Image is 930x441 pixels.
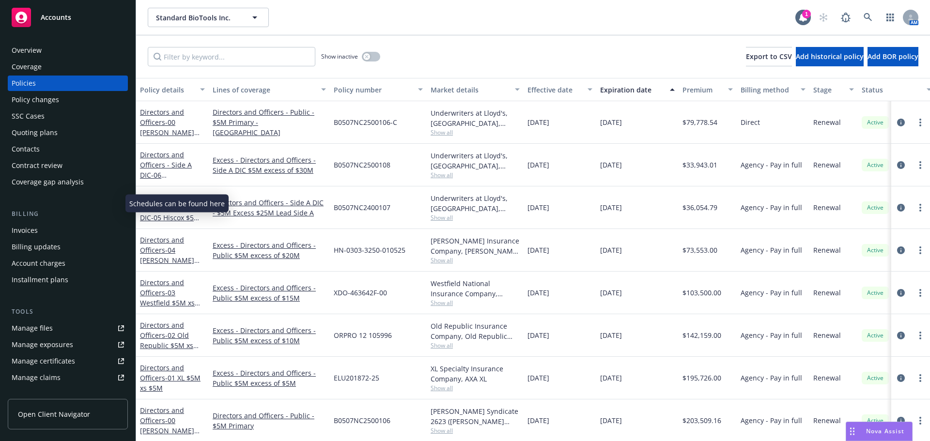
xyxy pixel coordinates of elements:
a: circleInformation [895,244,907,256]
span: Show all [431,213,520,222]
div: Underwriters at Lloyd's, [GEOGRAPHIC_DATA], [PERSON_NAME] of [GEOGRAPHIC_DATA], Price Forbes & Pa... [431,151,520,171]
span: Show all [431,299,520,307]
a: Installment plans [8,272,128,288]
a: more [914,415,926,426]
div: [PERSON_NAME] Syndicate 2623 ([PERSON_NAME] [PERSON_NAME] Limited), [PERSON_NAME] Group, Price Fo... [431,406,520,426]
div: SSC Cases [12,108,45,124]
a: Excess - Directors and Officers - Public $5M excess of $5M [213,368,326,388]
div: Installment plans [12,272,68,288]
span: Renewal [813,288,841,298]
span: [DATE] [527,117,549,127]
a: more [914,159,926,171]
span: [DATE] [527,202,549,213]
a: Directors and Officers [140,278,195,318]
a: Directors and Officers [140,107,201,167]
div: Contacts [12,141,40,157]
span: [DATE] [600,288,622,298]
div: Premium [682,85,722,95]
div: Expiration date [600,85,664,95]
span: HN-0303-3250-010525 [334,245,405,255]
span: B0507NC2500106 [334,415,390,426]
div: Underwriters at Lloyd's, [GEOGRAPHIC_DATA], [PERSON_NAME] of [GEOGRAPHIC_DATA], The Magnes Group ... [431,108,520,128]
button: Standard BioTools Inc. [148,8,269,27]
div: Billing method [741,85,795,95]
a: Manage files [8,320,128,336]
button: Lines of coverage [209,78,330,101]
div: Drag to move [846,422,858,441]
button: Premium [679,78,737,101]
button: Export to CSV [746,47,792,66]
span: Active [866,289,885,297]
a: Overview [8,43,128,58]
div: Invoices [12,223,38,238]
span: $73,553.00 [682,245,717,255]
div: Stage [813,85,843,95]
a: Policy changes [8,92,128,107]
span: B0507NC2500108 [334,160,390,170]
div: Lines of coverage [213,85,315,95]
div: Manage claims [12,370,61,385]
div: Manage files [12,320,53,336]
div: Billing [8,209,128,219]
span: Show all [431,341,520,350]
div: Manage BORs [12,386,57,402]
span: Add historical policy [796,52,864,61]
a: Directors and Officers [140,363,201,393]
button: Add BOR policy [868,47,918,66]
a: Policies [8,76,128,91]
span: Agency - Pay in full [741,415,802,426]
span: - 02 Old Republic $5M xs $10M [140,331,199,360]
span: Active [866,118,885,127]
button: Policy number [330,78,427,101]
span: [DATE] [527,288,549,298]
a: more [914,244,926,256]
div: Underwriters at Lloyd's, [GEOGRAPHIC_DATA], [PERSON_NAME] of [GEOGRAPHIC_DATA], Price Forbes & Pa... [431,193,520,213]
span: Agency - Pay in full [741,160,802,170]
span: Export to CSV [746,52,792,61]
span: ELU201872-25 [334,373,379,383]
span: $203,509.16 [682,415,721,426]
a: Excess - Directors and Officers - Public $5M excess of $20M [213,240,326,260]
a: Invoices [8,223,128,238]
span: [DATE] [600,245,622,255]
button: Effective date [524,78,596,101]
div: Manage certificates [12,353,75,369]
div: Overview [12,43,42,58]
button: Expiration date [596,78,679,101]
a: more [914,202,926,213]
span: Active [866,161,885,169]
span: Open Client Navigator [18,409,90,419]
a: Coverage gap analysis [8,174,128,190]
a: Manage exposures [8,337,128,352]
div: Tools [8,307,128,317]
a: Search [858,8,878,27]
span: Agency - Pay in full [741,373,802,383]
span: Renewal [813,415,841,426]
span: Show all [431,256,520,264]
div: Old Republic Insurance Company, Old Republic General Insurance Group [431,321,520,341]
div: Contract review [12,158,62,173]
span: [DATE] [527,373,549,383]
div: Market details [431,85,509,95]
a: Manage claims [8,370,128,385]
a: Directors and Officers [140,235,194,275]
div: Account charges [12,256,65,271]
span: $103,500.00 [682,288,721,298]
span: [DATE] [527,160,549,170]
a: more [914,117,926,128]
a: more [914,287,926,299]
span: B0507NC2400107 [334,202,390,213]
div: Policy details [140,85,194,95]
button: Add historical policy [796,47,864,66]
a: circleInformation [895,415,907,426]
div: Manage exposures [12,337,73,352]
span: [DATE] [600,330,622,340]
span: Renewal [813,330,841,340]
span: Add BOR policy [868,52,918,61]
input: Filter by keyword... [148,47,315,66]
span: Active [866,203,885,212]
a: Manage BORs [8,386,128,402]
span: Agency - Pay in full [741,245,802,255]
span: Active [866,331,885,340]
span: Active [866,374,885,382]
